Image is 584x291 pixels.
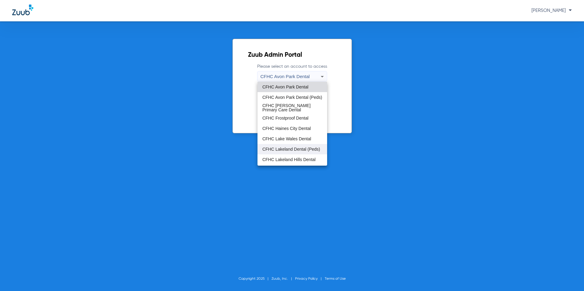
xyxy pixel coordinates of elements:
[262,95,322,99] span: CFHC Avon Park Dental (Peds)
[262,137,311,141] span: CFHC Lake Wales Dental
[262,126,311,131] span: CFHC Haines City Dental
[262,116,308,120] span: CFHC Frostproof Dental
[262,157,316,162] span: CFHC Lakeland Hills Dental
[262,103,322,112] span: CFHC [PERSON_NAME] Primary Care Dental
[262,85,308,89] span: CFHC Avon Park Dental
[262,147,320,151] span: CFHC Lakeland Dental (Peds)
[553,262,584,291] iframe: Chat Widget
